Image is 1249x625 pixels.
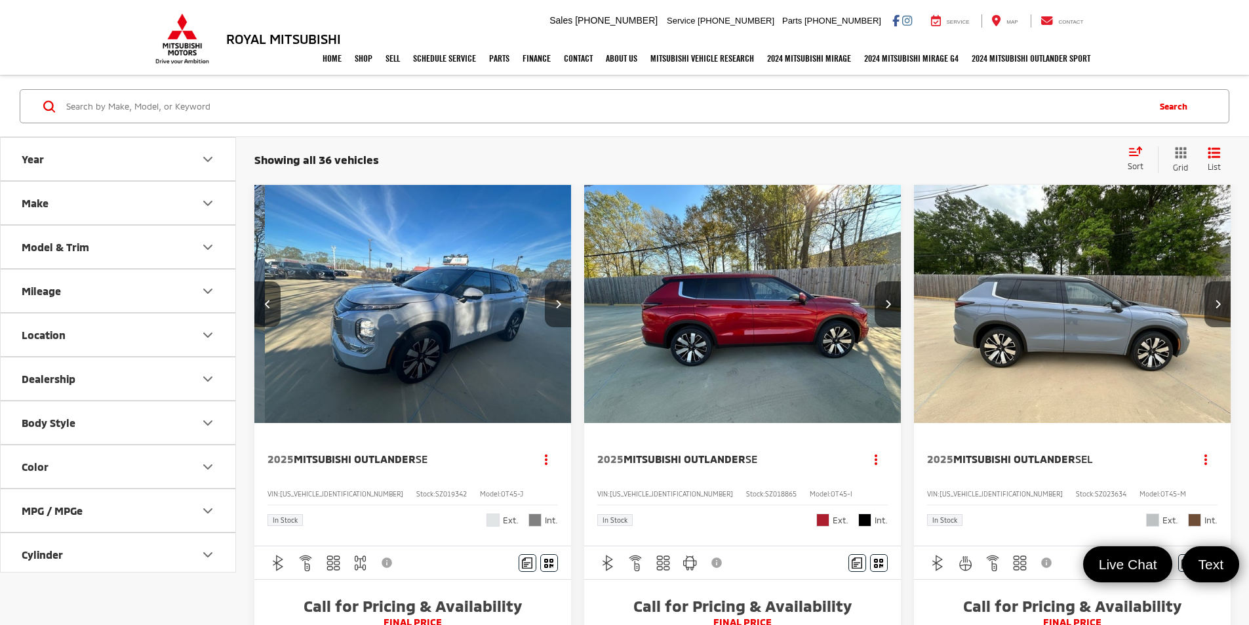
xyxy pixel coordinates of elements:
button: Comments [848,554,866,572]
div: Year [22,153,44,165]
span: [PHONE_NUMBER] [804,16,881,26]
span: 2025 [597,453,624,465]
img: 3rd Row Seating [655,555,671,571]
img: 2025 Mitsubishi Outlander SE [265,185,584,424]
a: 2025Mitsubishi OutlanderSE [597,452,852,466]
img: Mitsubishi [153,13,212,64]
button: YearYear [1,138,237,180]
div: Body Style [200,415,216,431]
input: Search by Make, Model, or Keyword [65,91,1147,122]
div: Dealership [200,371,216,387]
button: MakeMake [1,182,237,224]
span: Int. [545,514,558,527]
a: 2024 Mitsubishi Mirage [761,42,858,75]
span: VIN: [268,490,280,498]
span: Call for Pricing & Availability [927,596,1218,616]
span: OT45-I [831,490,852,498]
span: In Stock [273,517,298,523]
a: 2025 Mitsubishi Outlander SEL2025 Mitsubishi Outlander SEL2025 Mitsubishi Outlander SEL2025 Mitsu... [913,185,1232,423]
span: OT45-J [501,490,523,498]
a: About Us [599,42,644,75]
button: MileageMileage [1,270,237,312]
span: Brick Brown [1188,514,1201,527]
a: 2024 Mitsubishi Mirage G4 [858,42,965,75]
button: List View [1198,146,1231,173]
img: Remote Start [985,555,1001,571]
i: Window Sticker [874,557,883,568]
a: Service [921,14,980,28]
a: 2025 Mitsubishi Outlander SE2025 Mitsubishi Outlander SE2025 Mitsubishi Outlander SE2025 Mitsubis... [265,185,584,423]
img: Bluetooth® [930,555,946,571]
span: Ext. [833,514,848,527]
span: Service [947,19,970,25]
div: Color [200,459,216,475]
button: Previous image [254,281,281,327]
div: MPG / MPGe [200,503,216,519]
div: Make [22,197,49,209]
span: [US_VEHICLE_IDENTIFICATION_NUMBER] [940,490,1063,498]
a: Map [981,14,1027,28]
div: Model & Trim [22,241,89,253]
a: 2025Mitsubishi OutlanderSE [268,452,522,466]
div: Location [22,329,66,341]
span: [US_VEHICLE_IDENTIFICATION_NUMBER] [610,490,733,498]
a: Instagram: Click to visit our Instagram page [902,15,912,26]
button: Search [1147,90,1206,123]
span: Model: [480,490,501,498]
div: MPG / MPGe [22,504,83,517]
h3: Royal Mitsubishi [226,31,341,46]
div: Make [200,195,216,211]
button: Next image [1204,281,1231,327]
div: Mileage [22,285,61,297]
div: Model & Trim [200,239,216,255]
span: Sort [1128,161,1143,171]
span: VIN: [927,490,940,498]
div: 2025 Mitsubishi Outlander SE 0 [584,185,902,423]
img: Comments [852,557,862,569]
span: Contact [1058,19,1083,25]
img: 2025 Mitsubishi Outlander SE [584,185,902,424]
div: Cylinder [22,548,63,561]
a: Facebook: Click to visit our Facebook page [892,15,900,26]
span: 2025 [927,453,953,465]
img: Comments [1181,557,1192,569]
span: Parts [782,16,802,26]
img: 2025 Mitsubishi Outlander SEL [913,185,1232,424]
span: Ext. [1162,514,1178,527]
a: 2025Mitsubishi OutlanderSEL [927,452,1181,466]
span: SEL [1075,453,1093,465]
img: Heated Steering Wheel [957,555,974,571]
button: Actions [865,448,888,471]
div: Body Style [22,416,75,429]
span: Map [1006,19,1018,25]
div: Year [200,151,216,167]
img: 4WD/AWD [352,555,368,571]
span: Red Diamond [816,514,829,527]
div: Color [22,460,49,473]
span: SZ019342 [435,490,467,498]
a: Live Chat [1083,546,1173,582]
img: 3rd Row Seating [1012,555,1028,571]
span: dropdown dots [1204,454,1207,464]
button: ColorColor [1,445,237,488]
img: Remote Start [627,555,644,571]
img: Comments [522,557,532,569]
button: DealershipDealership [1,357,237,400]
span: Mitsubishi Outlander [624,453,745,465]
span: Ext. [503,514,519,527]
button: Next image [875,281,901,327]
div: Mileage [200,283,216,299]
a: Sell [379,42,406,75]
span: Mitsubishi Outlander [294,453,416,465]
span: Sales [549,15,572,26]
button: Grid View [1158,146,1198,173]
a: Contact [1031,14,1094,28]
div: 2025 Mitsubishi Outlander SE 3 [265,185,584,423]
a: Home [316,42,348,75]
span: SZ018865 [765,490,797,498]
a: Mitsubishi Vehicle Research [644,42,761,75]
span: Grid [1173,162,1188,173]
span: Int. [1204,514,1218,527]
span: Black [858,514,871,527]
